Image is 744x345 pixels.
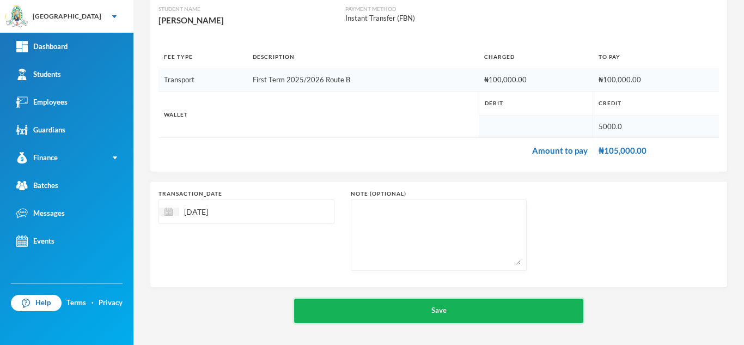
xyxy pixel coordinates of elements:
div: Student Name [158,5,345,13]
input: Select date [179,205,270,218]
td: ₦105,000.00 [593,138,719,164]
div: Guardians [16,124,65,136]
th: Debit [479,91,593,116]
div: Payment Method [345,5,485,13]
th: Wallet [158,91,479,138]
th: Credit [593,91,719,116]
div: · [92,298,94,308]
td: ₦100,000.00 [479,69,593,92]
td: Transport [158,69,247,92]
td: ₦100,000.00 [593,69,719,92]
th: Charged [479,45,593,69]
th: Fee Type [158,45,247,69]
a: Terms [66,298,86,308]
div: Note (optional) [351,190,527,198]
div: Messages [16,208,65,219]
div: Finance [16,152,58,164]
div: Instant Transfer (FBN) [345,13,485,24]
button: Save [294,299,583,323]
td: 5000.0 [593,116,719,138]
div: [GEOGRAPHIC_DATA] [33,11,101,21]
a: Help [11,295,62,311]
div: Dashboard [16,41,68,52]
div: Employees [16,96,68,108]
div: [PERSON_NAME] [158,13,345,27]
th: Description [247,45,479,69]
div: transaction_date [158,190,334,198]
div: Events [16,235,54,247]
div: Students [16,69,61,80]
th: To Pay [593,45,719,69]
div: Batches [16,180,58,191]
a: Privacy [99,298,123,308]
td: Amount to pay [158,138,593,164]
td: First Term 2025/2026 Route B [247,69,479,92]
img: logo [6,6,28,28]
